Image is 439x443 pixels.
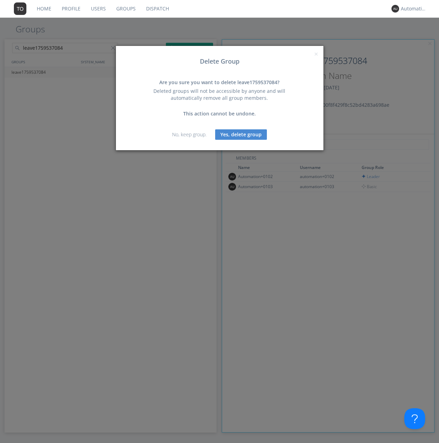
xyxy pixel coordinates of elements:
[14,2,26,15] img: 373638.png
[121,58,318,65] h3: Delete Group
[401,5,427,12] div: Automation+0004
[145,88,294,102] div: Deleted groups will not be accessible by anyone and will automatically remove all group members.
[145,110,294,117] div: This action cannot be undone.
[391,5,399,13] img: 373638.png
[215,129,267,140] button: Yes, delete group
[172,131,206,138] a: No, keep group.
[145,79,294,86] div: Are you sure you want to delete leave1759537084?
[314,49,318,59] span: ×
